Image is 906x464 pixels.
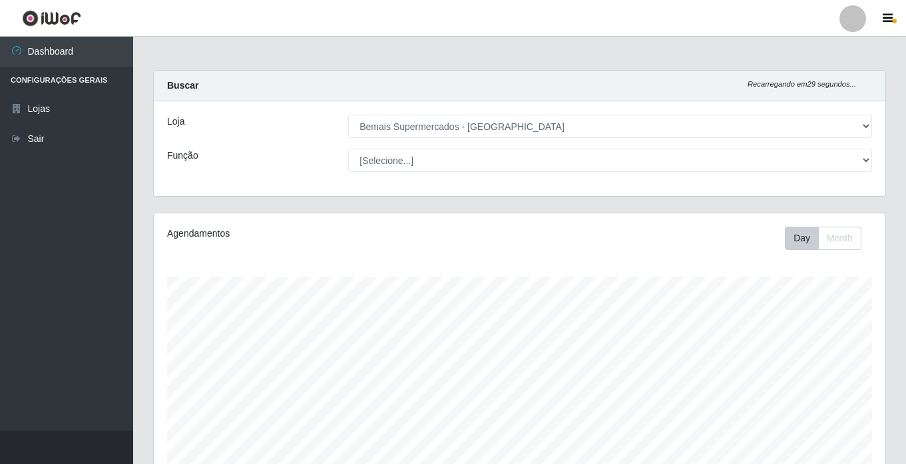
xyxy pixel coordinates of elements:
[785,227,819,250] button: Day
[785,227,861,250] div: First group
[785,227,872,250] div: Toolbar with button groups
[167,149,198,163] label: Função
[167,80,198,91] strong: Buscar
[22,10,81,27] img: CoreUI Logo
[748,80,856,88] i: Recarregando em 29 segundos...
[818,227,861,250] button: Month
[167,227,449,241] div: Agendamentos
[167,115,184,129] label: Loja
